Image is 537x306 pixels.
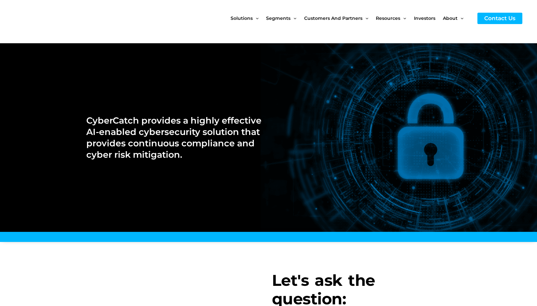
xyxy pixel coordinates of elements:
span: Menu Toggle [400,5,406,32]
h2: CyberCatch provides a highly effective AI-enabled cybersecurity solution that provides continuous... [86,115,261,160]
span: Segments [266,5,290,32]
a: Investors [414,5,443,32]
a: Contact Us [477,13,522,24]
span: Customers and Partners [304,5,362,32]
nav: Site Navigation: New Main Menu [231,5,471,32]
span: Menu Toggle [290,5,296,32]
img: CyberCatch [11,5,90,32]
span: Investors [414,5,435,32]
span: Menu Toggle [362,5,368,32]
span: Resources [376,5,400,32]
span: Menu Toggle [253,5,259,32]
span: Menu Toggle [458,5,463,32]
span: About [443,5,458,32]
span: Solutions [231,5,253,32]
